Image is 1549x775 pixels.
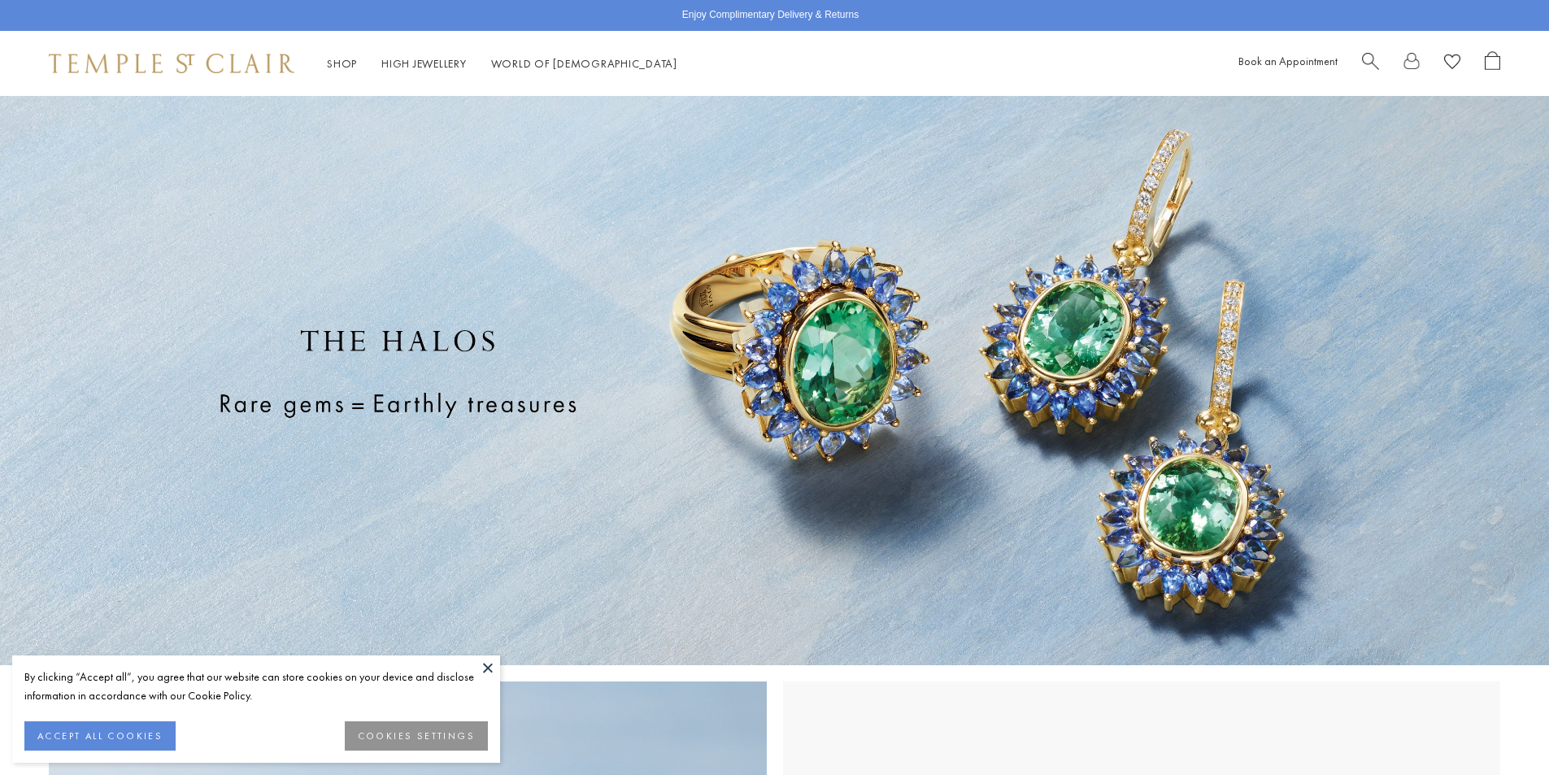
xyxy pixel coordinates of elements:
a: ShopShop [327,56,357,71]
a: Open Shopping Bag [1485,51,1500,76]
a: World of [DEMOGRAPHIC_DATA]World of [DEMOGRAPHIC_DATA] [491,56,677,71]
a: High JewelleryHigh Jewellery [381,56,467,71]
button: COOKIES SETTINGS [345,721,488,751]
img: Temple St. Clair [49,54,294,73]
button: ACCEPT ALL COOKIES [24,721,176,751]
p: Enjoy Complimentary Delivery & Returns [682,7,859,24]
a: Search [1362,51,1379,76]
nav: Main navigation [327,54,677,74]
div: By clicking “Accept all”, you agree that our website can store cookies on your device and disclos... [24,668,488,705]
a: View Wishlist [1444,51,1460,76]
iframe: Gorgias live chat messenger [1468,699,1533,759]
a: Book an Appointment [1238,54,1338,68]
